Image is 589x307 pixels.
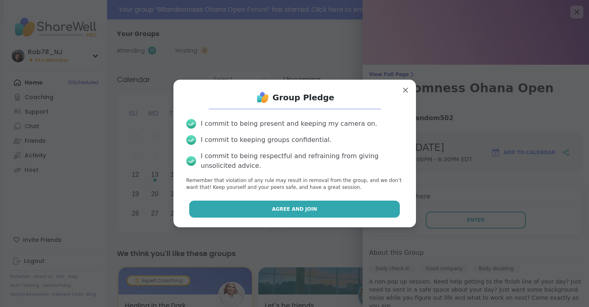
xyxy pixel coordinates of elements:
button: Agree and Join [189,201,400,218]
span: Agree and Join [272,205,317,213]
img: ShareWell Logo [255,89,271,106]
div: I commit to being respectful and refraining from giving unsolicited advice. [201,151,403,171]
p: Remember that violation of any rule may result in removal from the group, and we don’t want that!... [186,177,403,191]
div: I commit to keeping groups confidential. [201,135,332,145]
div: I commit to being present and keeping my camera on. [201,119,377,129]
h1: Group Pledge [272,92,334,103]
